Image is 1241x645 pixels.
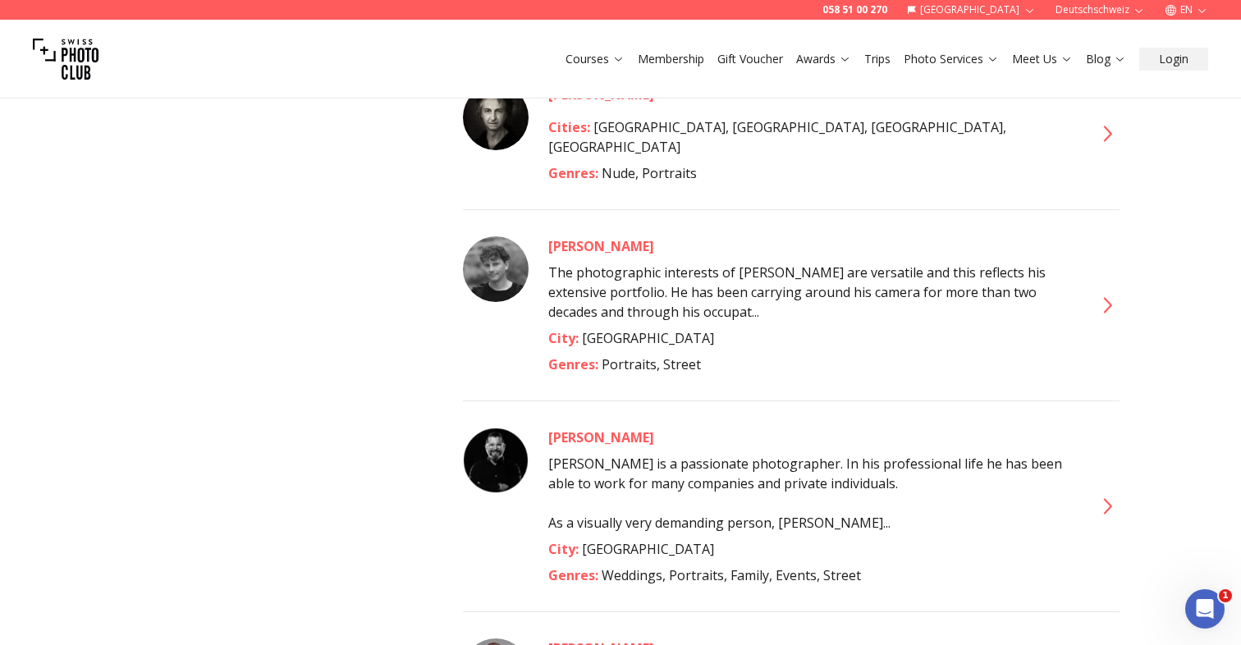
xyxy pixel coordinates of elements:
[548,355,1074,374] div: Portraits, Street
[548,428,1074,447] a: [PERSON_NAME]
[548,539,1074,559] div: [GEOGRAPHIC_DATA]
[1012,51,1073,67] a: Meet Us
[548,565,1074,585] div: Weddings, Portraits, Family, Events, Street
[1086,51,1126,67] a: Blog
[631,48,711,71] button: Membership
[548,163,1074,183] div: Nude, Portraits
[717,51,783,67] a: Gift Voucher
[548,355,602,373] span: Genres :
[548,329,582,347] span: City :
[548,164,602,182] span: Genres :
[1219,589,1232,602] span: 1
[790,48,858,71] button: Awards
[33,26,98,92] img: Swiss photo club
[548,454,1074,532] span: As a visually very demanding person, [PERSON_NAME]...
[864,51,891,67] a: Trips
[548,540,582,558] span: City :
[463,85,529,150] img: Marco Benedetti
[796,51,851,67] a: Awards
[548,328,1074,348] div: [GEOGRAPHIC_DATA]
[858,48,897,71] button: Trips
[548,454,1074,493] p: [PERSON_NAME] is a passionate photographer. In his professional life he has been able to work for...
[1079,48,1133,71] button: Blog
[1139,48,1208,71] button: Login
[548,566,602,584] span: Genres :
[559,48,631,71] button: Courses
[566,51,625,67] a: Courses
[638,51,704,67] a: Membership
[1005,48,1079,71] button: Meet Us
[463,428,529,493] img: Niels Menko
[463,236,529,302] img: Matthias Gaberthüel
[711,48,790,71] button: Gift Voucher
[1185,589,1225,629] iframe: Intercom live chat
[548,117,1074,157] div: [GEOGRAPHIC_DATA], [GEOGRAPHIC_DATA], [GEOGRAPHIC_DATA], [GEOGRAPHIC_DATA]
[548,263,1046,321] span: The photographic interests of [PERSON_NAME] are versatile and this reflects his extensive portfol...
[548,236,1074,256] a: [PERSON_NAME]
[897,48,1005,71] button: Photo Services
[822,3,887,16] a: 058 51 00 270
[548,118,593,136] span: Cities :
[904,51,999,67] a: Photo Services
